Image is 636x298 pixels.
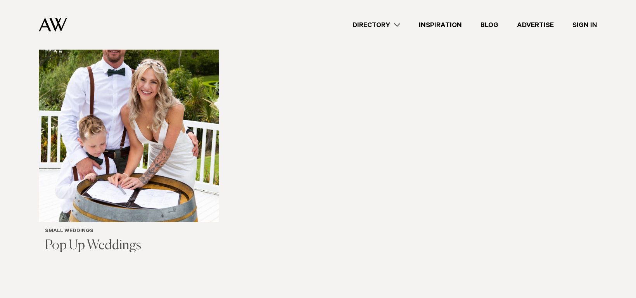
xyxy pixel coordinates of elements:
a: Directory [343,20,410,30]
img: Auckland Weddings Logo [39,17,67,32]
h6: Small Weddings [45,228,213,235]
a: Sign In [563,20,607,30]
a: Advertise [508,20,563,30]
a: Blog [471,20,508,30]
h3: Pop Up Weddings [45,238,213,254]
a: Inspiration [410,20,471,30]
